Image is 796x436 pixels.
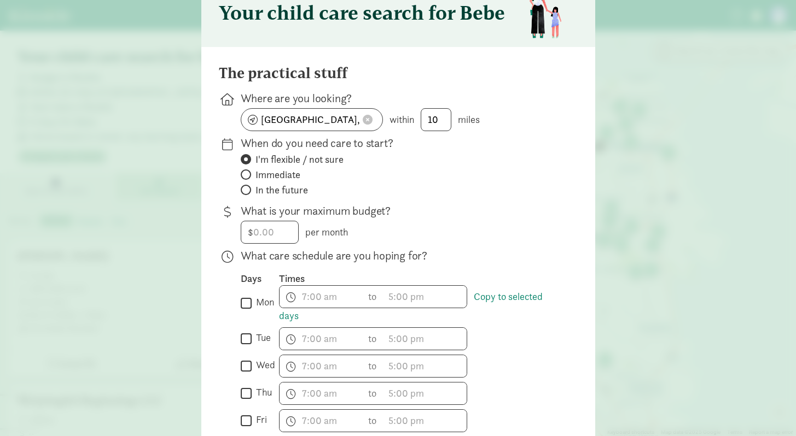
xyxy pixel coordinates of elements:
input: 5:00 pm [384,328,467,350]
input: 7:00 am [280,410,363,432]
p: What is your maximum budget? [241,203,560,219]
input: 7:00 am [280,382,363,404]
p: When do you need care to start? [241,135,560,151]
span: within [390,113,414,126]
input: 7:00 am [280,328,363,350]
span: to [368,413,378,428]
a: Copy to selected days [279,290,543,322]
p: Where are you looking? [241,91,560,106]
label: mon [252,296,274,309]
span: to [368,289,378,304]
label: thu [252,386,272,399]
span: In the future [255,184,308,197]
span: per month [305,226,348,238]
label: wed [252,358,275,372]
input: 5:00 pm [384,355,467,377]
input: 7:00 am [280,286,363,308]
span: Immediate [255,168,300,181]
span: miles [458,113,480,126]
div: Days [241,272,279,285]
label: fri [252,413,267,426]
input: enter zipcode or address [241,109,382,131]
h4: The practical stuff [219,64,347,82]
span: to [368,358,378,373]
input: 7:00 am [280,355,363,377]
div: Times [279,272,560,285]
input: 5:00 pm [384,382,467,404]
span: to [368,331,378,346]
span: to [368,386,378,400]
label: tue [252,331,271,344]
input: 5:00 pm [384,410,467,432]
input: 0.00 [241,221,298,243]
h3: Your child care search for Bebe [219,2,505,23]
p: What care schedule are you hoping for? [241,248,560,263]
span: I'm flexible / not sure [255,153,344,166]
input: 5:00 pm [384,286,467,308]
